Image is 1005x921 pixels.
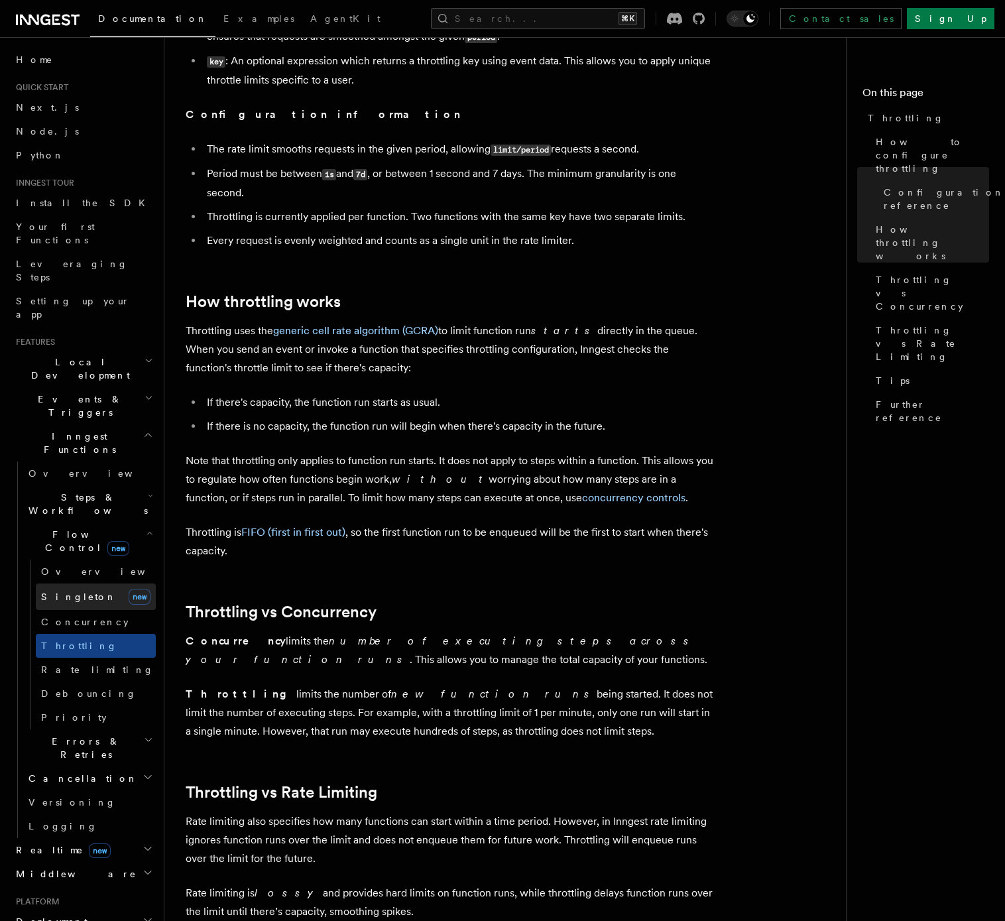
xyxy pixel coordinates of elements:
a: Tips [870,369,989,393]
li: The rate limit smooths requests in the given period, allowing requests a second. [203,140,716,159]
a: Debouncing [36,682,156,706]
a: Documentation [90,4,215,37]
li: Period must be between and , or between 1 second and 7 days. The minimum granularity is one second. [203,164,716,202]
span: Inngest Functions [11,430,143,456]
a: Setting up your app [11,289,156,326]
code: 7d [353,169,367,180]
a: Next.js [11,95,156,119]
span: Next.js [16,102,79,113]
a: Throttling vs Concurrency [870,268,989,318]
button: Flow Controlnew [23,522,156,560]
span: Throttling vs Concurrency [876,273,989,313]
button: Middleware [11,862,156,886]
em: new function runs [391,688,597,700]
h4: On this page [862,85,989,106]
a: Throttling vs Concurrency [186,603,377,621]
a: Throttling vs Rate Limiting [186,783,377,802]
span: Middleware [11,867,137,881]
li: Throttling is currently applied per function. Two functions with the same key have two separate l... [203,208,716,226]
p: Rate limiting also specifies how many functions can start within a time period. However, in Innge... [186,812,716,868]
span: Debouncing [41,688,137,699]
a: Leveraging Steps [11,252,156,289]
span: Steps & Workflows [23,491,148,517]
a: AgentKit [302,4,388,36]
button: Steps & Workflows [23,485,156,522]
a: How to configure throttling [870,130,989,180]
strong: Concurrency [186,635,286,647]
span: new [107,541,129,556]
span: Features [11,337,55,347]
code: key [207,56,225,68]
span: Your first Functions [16,221,95,245]
li: : An optional expression which returns a throttling key using event data. This allows you to appl... [203,52,716,90]
a: generic cell rate algorithm (GCRA) [273,324,438,337]
em: lossy [255,887,323,899]
em: starts [531,324,597,337]
span: Errors & Retries [23,735,144,761]
a: Further reference [870,393,989,430]
p: limits the number of being started. It does not limit the number of executing steps. For example,... [186,685,716,741]
a: Home [11,48,156,72]
p: Throttling is , so the first function run to be enqueued will be the first to start when there's ... [186,523,716,560]
span: new [89,843,111,858]
p: Note that throttling only applies to function run starts. It does not apply to steps within a fun... [186,452,716,507]
a: Contact sales [780,8,902,29]
a: FIFO (first in first out) [241,526,345,538]
span: Throttling vs Rate Limiting [876,324,989,363]
p: limits the . This allows you to manage the total capacity of your functions. [186,632,716,669]
a: Sign Up [907,8,994,29]
span: Overview [41,566,178,577]
a: Priority [36,706,156,729]
kbd: ⌘K [619,12,637,25]
span: Setting up your app [16,296,130,320]
span: Quick start [11,82,68,93]
span: Inngest tour [11,178,74,188]
a: Your first Functions [11,215,156,252]
a: Python [11,143,156,167]
span: Priority [41,712,107,723]
span: How throttling works [876,223,989,263]
span: Singleton [41,591,117,602]
em: number of executing steps across your function runs [186,635,696,666]
span: Events & Triggers [11,393,145,419]
code: 1s [322,169,336,180]
span: Python [16,150,64,160]
p: Rate limiting is and provides hard limits on function runs, while throttling delays function runs... [186,884,716,921]
span: Platform [11,896,60,907]
span: Node.js [16,126,79,137]
button: Inngest Functions [11,424,156,461]
span: Local Development [11,355,145,382]
div: Flow Controlnew [23,560,156,729]
span: Examples [223,13,294,24]
code: limit/period [491,145,551,156]
span: Further reference [876,398,989,424]
a: How throttling works [870,217,989,268]
a: concurrency controls [582,491,685,504]
li: If there is no capacity, the function run will begin when there's capacity in the future. [203,417,716,436]
span: Throttling [41,641,117,651]
em: without [392,473,489,485]
button: Toggle dark mode [727,11,758,27]
button: Realtimenew [11,838,156,862]
a: Overview [23,461,156,485]
span: new [129,589,150,605]
strong: Configuration information [186,108,461,121]
span: Leveraging Steps [16,259,128,282]
span: Throttling [868,111,944,125]
button: Cancellation [23,767,156,790]
a: Throttling [36,634,156,658]
span: Flow Control [23,528,146,554]
span: How to configure throttling [876,135,989,175]
span: Rate limiting [41,664,154,675]
a: Install the SDK [11,191,156,215]
a: Rate limiting [36,658,156,682]
span: Tips [876,374,910,387]
button: Local Development [11,350,156,387]
a: Configuration reference [878,180,989,217]
code: period [465,32,497,43]
strong: Throttling [186,688,296,700]
a: Singletonnew [36,583,156,610]
button: Search...⌘K [431,8,645,29]
span: Concurrency [41,617,129,627]
li: If there's capacity, the function run starts as usual. [203,393,716,412]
